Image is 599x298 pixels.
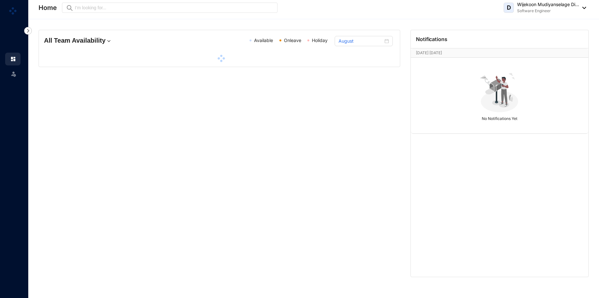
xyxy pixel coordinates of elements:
[106,38,112,44] img: dropdown.780994ddfa97fca24b89f58b1de131fa.svg
[44,36,161,45] h4: All Team Availability
[254,38,273,43] span: Available
[284,38,301,43] span: Onleave
[413,114,586,122] p: No Notifications Yet
[24,27,32,35] img: nav-icon-right.af6afadce00d159da59955279c43614e.svg
[517,1,579,8] p: Wijekoon Mudiyanselage Di...
[416,50,571,56] p: [DATE] [DATE]
[477,69,522,114] img: no-notification-yet.99f61bb71409b19b567a5111f7a484a1.svg
[75,4,274,11] input: I’m looking for...
[39,3,57,12] p: Home
[507,5,511,11] span: D
[339,38,383,45] input: Select month
[10,56,16,62] img: home.c6720e0a13eba0172344.svg
[411,48,588,57] div: [DATE] [DATE][DATE]
[579,7,586,9] img: dropdown-black.8e83cc76930a90b1a4fdb6d089b7bf3a.svg
[416,35,447,43] p: Notifications
[312,38,328,43] span: Holiday
[10,71,17,77] img: leave-unselected.2934df6273408c3f84d9.svg
[517,8,579,14] p: Software Engineer
[5,53,21,65] li: Home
